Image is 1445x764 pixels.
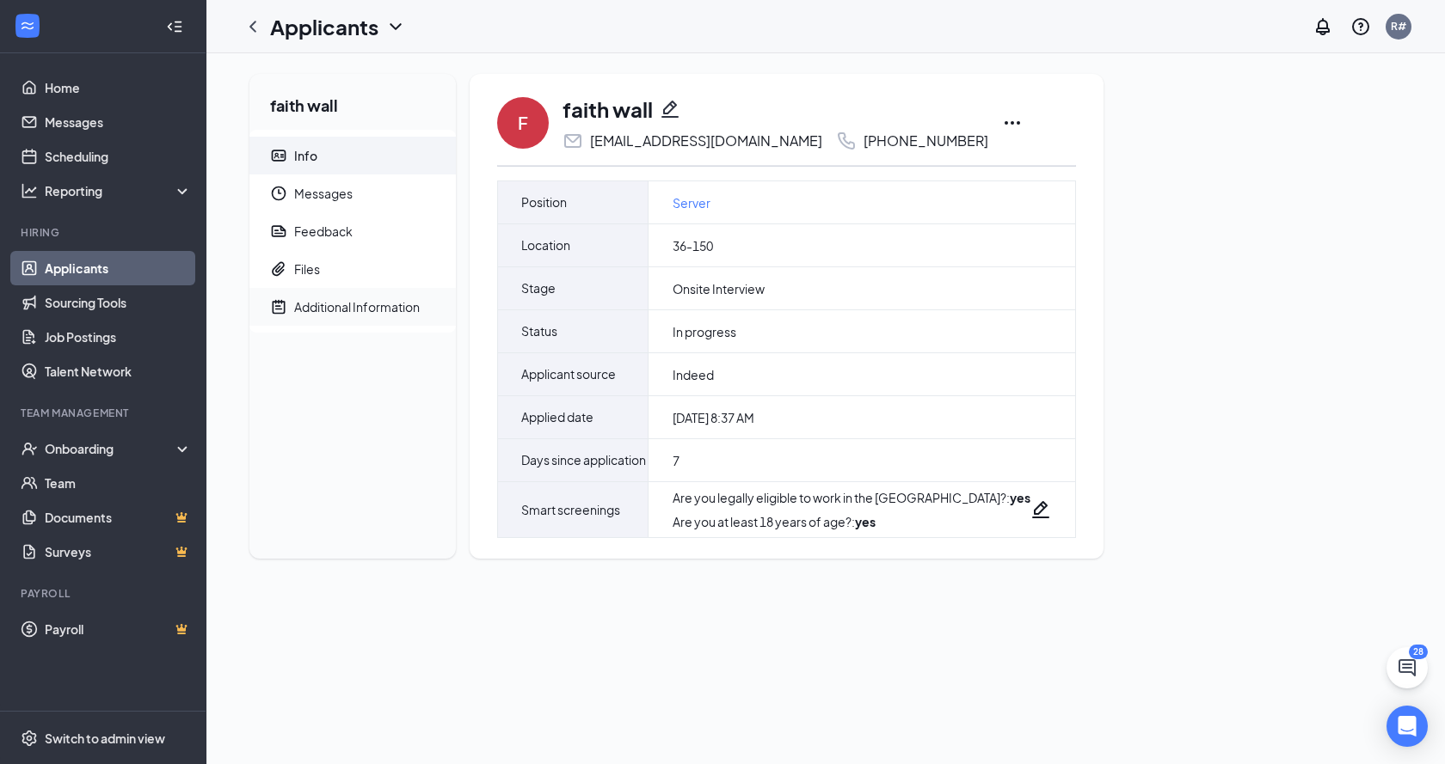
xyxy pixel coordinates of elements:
[294,147,317,164] div: Info
[45,535,192,569] a: SurveysCrown
[518,111,528,135] div: F
[1387,706,1428,747] div: Open Intercom Messenger
[673,513,1030,530] div: Are you at least 18 years of age? :
[21,440,38,457] svg: UserCheck
[521,439,646,481] span: Days since application
[45,440,177,457] div: Onboarding
[45,320,192,354] a: Job Postings
[270,223,287,240] svg: Report
[21,225,188,240] div: Hiring
[270,12,378,41] h1: Applicants
[1313,16,1333,37] svg: Notifications
[45,466,192,500] a: Team
[294,298,420,315] div: Additional Information
[673,280,765,297] span: Onsite Interview
[590,132,822,150] div: [EMAIL_ADDRESS][DOMAIN_NAME]
[294,260,320,278] div: Files
[673,452,679,469] span: 7
[45,251,192,285] a: Applicants
[1002,113,1023,133] svg: Ellipses
[1391,19,1406,34] div: R#
[45,105,192,139] a: Messages
[243,16,263,37] svg: ChevronLeft
[521,181,567,223] span: Position
[673,237,713,254] span: 36-150
[1350,16,1371,37] svg: QuestionInfo
[563,95,653,124] h1: faith wall
[521,396,593,438] span: Applied date
[270,260,287,278] svg: Paperclip
[19,17,36,34] svg: WorkstreamLogo
[660,99,680,119] svg: Pencil
[673,489,1030,506] div: Are you legally eligible to work in the [GEOGRAPHIC_DATA]? :
[45,730,165,747] div: Switch to admin view
[855,514,876,529] strong: yes
[521,310,557,352] span: Status
[1397,657,1417,678] svg: ChatActive
[21,406,188,420] div: Team Management
[45,500,192,535] a: DocumentsCrown
[270,147,287,164] svg: ContactCard
[673,193,710,212] a: Server
[1010,490,1030,505] strong: yes
[294,174,442,212] span: Messages
[836,131,857,151] svg: Phone
[1387,647,1428,688] button: ChatActive
[1030,499,1051,520] svg: Pencil
[521,224,570,266] span: Location
[521,353,616,395] span: Applicant source
[45,70,192,105] a: Home
[385,16,406,37] svg: ChevronDown
[249,137,456,174] a: ContactCardInfo
[21,730,38,747] svg: Settings
[45,285,192,320] a: Sourcing Tools
[249,212,456,250] a: ReportFeedback
[1409,645,1428,659] div: 28
[249,250,456,288] a: PaperclipFiles
[249,174,456,212] a: ClockMessages
[521,267,556,309] span: Stage
[270,185,287,202] svg: Clock
[21,586,188,601] div: Payroll
[249,288,456,326] a: NoteActiveAdditional Information
[563,131,583,151] svg: Email
[166,18,183,35] svg: Collapse
[864,132,988,150] div: [PHONE_NUMBER]
[294,223,353,240] div: Feedback
[673,366,714,383] span: Indeed
[45,612,192,646] a: PayrollCrown
[249,74,456,130] h2: faith wall
[45,354,192,388] a: Talent Network
[521,489,620,531] span: Smart screenings
[673,323,736,340] span: In progress
[673,409,754,426] span: [DATE] 8:37 AM
[45,139,192,174] a: Scheduling
[21,182,38,199] svg: Analysis
[45,182,193,199] div: Reporting
[270,298,287,315] svg: NoteActive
